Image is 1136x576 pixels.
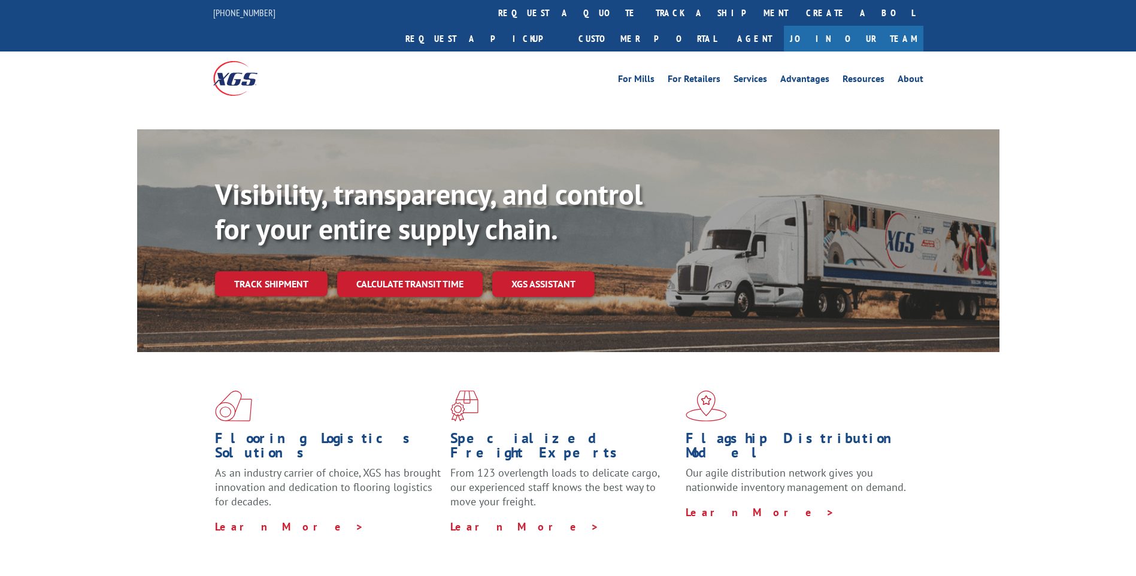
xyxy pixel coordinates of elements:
a: For Mills [618,74,655,87]
a: Join Our Team [784,26,923,51]
h1: Flooring Logistics Solutions [215,431,441,466]
a: Advantages [780,74,829,87]
a: Learn More > [450,520,599,533]
h1: Specialized Freight Experts [450,431,677,466]
p: From 123 overlength loads to delicate cargo, our experienced staff knows the best way to move you... [450,466,677,519]
a: For Retailers [668,74,720,87]
a: Learn More > [215,520,364,533]
span: Our agile distribution network gives you nationwide inventory management on demand. [686,466,906,494]
a: About [898,74,923,87]
a: Resources [843,74,884,87]
a: Agent [725,26,784,51]
a: XGS ASSISTANT [492,271,595,297]
img: xgs-icon-focused-on-flooring-red [450,390,478,422]
h1: Flagship Distribution Model [686,431,912,466]
a: Learn More > [686,505,835,519]
img: xgs-icon-flagship-distribution-model-red [686,390,727,422]
b: Visibility, transparency, and control for your entire supply chain. [215,175,643,247]
a: Customer Portal [569,26,725,51]
a: Services [734,74,767,87]
a: Calculate transit time [337,271,483,297]
span: As an industry carrier of choice, XGS has brought innovation and dedication to flooring logistics... [215,466,441,508]
a: Request a pickup [396,26,569,51]
a: [PHONE_NUMBER] [213,7,275,19]
img: xgs-icon-total-supply-chain-intelligence-red [215,390,252,422]
a: Track shipment [215,271,328,296]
